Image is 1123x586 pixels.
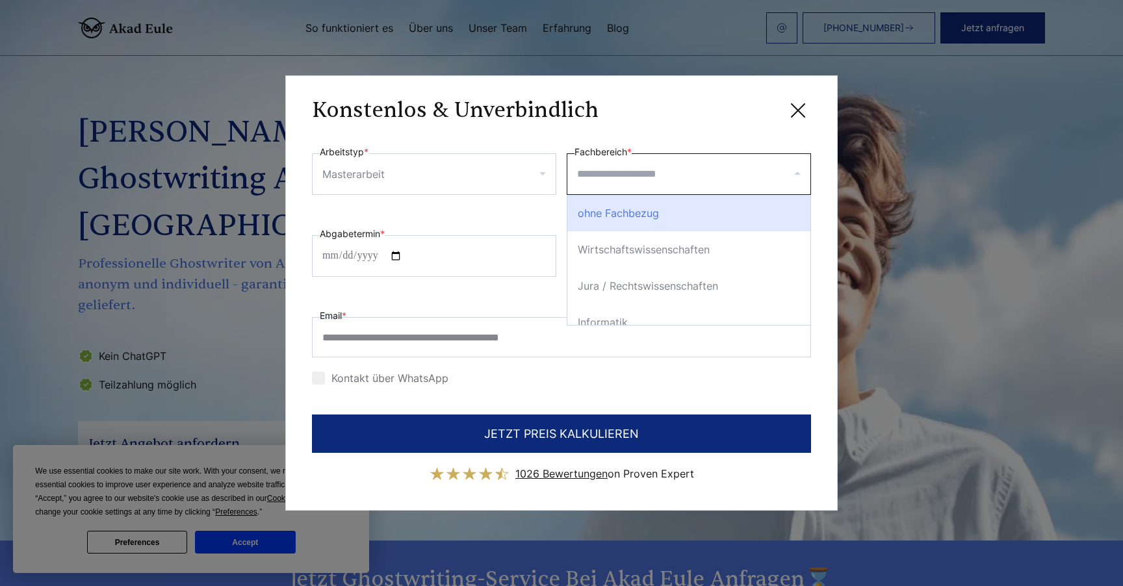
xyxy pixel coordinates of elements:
[515,463,694,484] div: on Proven Expert
[515,467,608,480] span: 1026 Bewertungen
[574,144,632,160] label: Fachbereich
[567,231,810,268] div: Wirtschaftswissenschaften
[567,268,810,304] div: Jura / Rechtswissenschaften
[312,97,599,123] h3: Konstenlos & Unverbindlich
[320,144,368,160] label: Arbeitstyp
[567,195,810,231] div: ohne Fachbezug
[312,414,811,453] button: JETZT PREIS KALKULIEREN
[320,226,385,242] label: Abgabetermin
[322,164,385,185] div: Masterarbeit
[312,372,448,385] label: Kontakt über WhatsApp
[320,308,346,324] label: Email
[567,304,810,340] div: Informatik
